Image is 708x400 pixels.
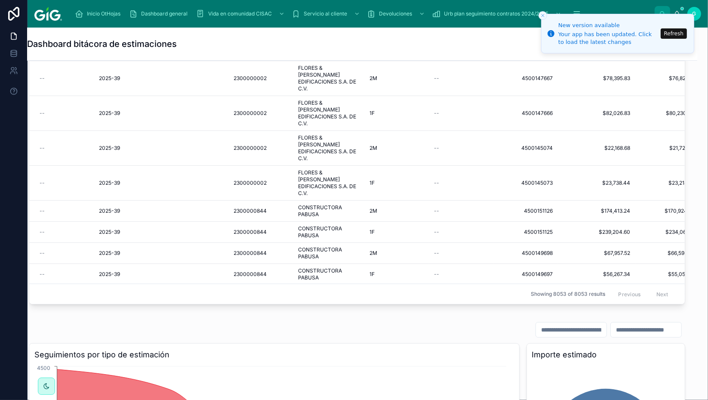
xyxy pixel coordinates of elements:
[298,267,359,281] a: CONSTRUCTORA PABUSA
[499,110,553,117] a: 4500147666
[640,180,695,186] a: $23,218.57
[640,145,695,152] span: $21,725.31
[72,6,126,22] a: Inicio OtHojas
[40,250,45,257] span: --
[234,75,288,82] a: 2300000002
[40,271,89,278] a: --
[499,229,553,236] a: 4500151125
[99,145,120,152] span: 2025-39
[369,271,424,278] a: 1F
[40,180,89,186] a: --
[369,145,424,152] a: 2M
[99,250,223,257] a: 2025-39
[563,229,630,236] a: $239,204.60
[429,6,566,22] a: Urb plan seguimiento contratos 2024/2025
[298,169,359,197] a: FLORES & [PERSON_NAME] EDIFICACIONES S.A. DE C.V.
[434,110,488,117] a: --
[640,229,695,236] span: $234,061.71
[369,110,424,117] a: 1F
[99,110,120,117] span: 2025-39
[298,134,359,162] a: FLORES & [PERSON_NAME] EDIFICACIONES S.A. DE C.V.
[126,6,194,22] a: Dashboard general
[298,246,359,260] a: CONSTRUCTORA PABUSA
[563,250,630,257] a: $67,957.52
[40,110,45,117] span: --
[99,229,223,236] a: 2025-39
[40,229,45,236] span: --
[37,365,50,371] tspan: 4500
[369,208,377,214] span: 2M
[369,250,424,257] a: 2M
[434,145,439,152] span: --
[40,75,89,82] a: --
[640,110,695,117] a: $80,230.44
[379,10,412,17] span: Devoluciones
[234,180,288,186] a: 2300000002
[99,271,120,278] span: 2025-39
[499,145,553,152] a: 4500145074
[640,250,695,257] a: $66,598.37
[369,180,424,186] a: 1F
[563,145,630,152] a: $22,168.68
[563,208,630,214] a: $174,413.24
[499,180,553,186] span: 4500145073
[298,204,359,218] a: CONSTRUCTORA PABUSA
[289,6,364,22] a: Servicio al cliente
[563,180,630,186] a: $23,738.44
[499,208,553,214] span: 4500151126
[434,229,488,236] a: --
[40,145,45,152] span: --
[369,229,375,236] span: 1F
[34,7,62,21] img: App logo
[640,208,695,214] a: $170,924.98
[539,11,547,20] button: Close toast
[208,10,272,17] span: Vida en comunidad CISAC
[364,6,429,22] a: Devoluciones
[640,271,695,278] a: $55,051.96
[434,208,439,214] span: --
[434,229,439,236] span: --
[40,208,45,214] span: --
[99,180,223,186] a: 2025-39
[234,75,267,82] span: 2300000002
[234,271,267,278] span: 2300000844
[40,145,89,152] a: --
[369,271,375,278] span: 1F
[99,208,120,214] span: 2025-39
[234,208,267,214] span: 2300000844
[369,110,375,117] span: 1F
[298,65,359,92] span: FLORES & [PERSON_NAME] EDIFICACIONES S.A. DE C.V.
[369,208,424,214] a: 2M
[234,208,288,214] a: 2300000844
[298,225,359,239] span: CONSTRUCTORA PABUSA
[499,75,553,82] a: 4500147667
[40,250,89,257] a: --
[99,250,120,257] span: 2025-39
[531,290,605,297] span: Showing 8053 of 8053 results
[234,110,267,117] span: 2300000002
[99,75,223,82] a: 2025-39
[27,38,177,50] h1: Dashboard bitácora de estimaciones
[194,6,289,22] a: Vida en comunidad CISAC
[234,180,267,186] span: 2300000002
[558,31,658,46] div: Your app has been updated. Click to load the latest changes
[40,75,45,82] span: --
[234,229,267,236] span: 2300000844
[661,28,687,39] button: Refresh
[99,145,223,152] a: 2025-39
[563,75,630,82] a: $78,395.83
[563,271,630,278] a: $56,267.34
[434,271,439,278] span: --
